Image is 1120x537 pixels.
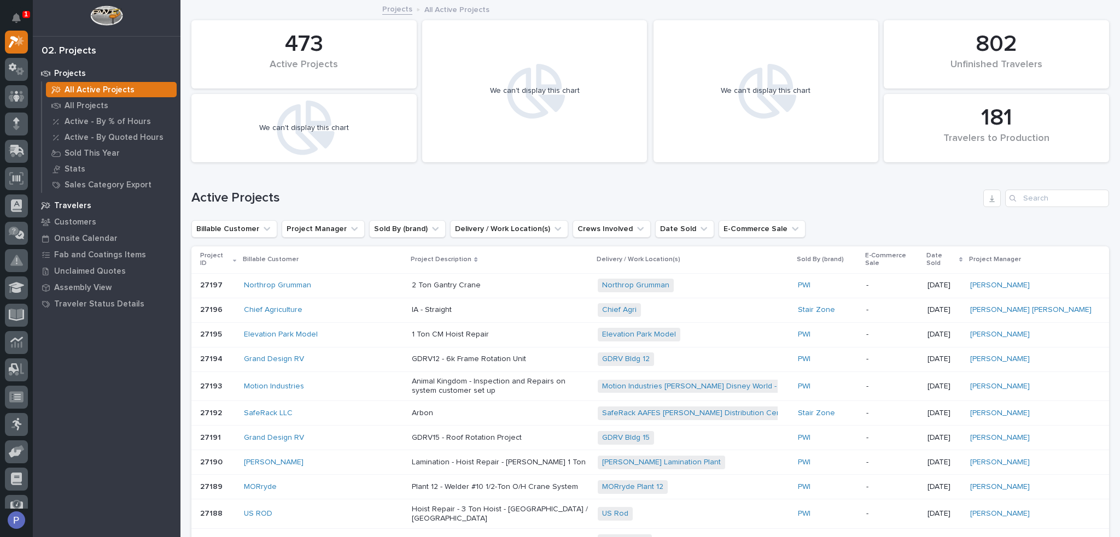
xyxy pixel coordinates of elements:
a: [PERSON_NAME] [970,482,1030,492]
p: All Active Projects [65,85,135,95]
p: - [866,458,919,467]
p: All Active Projects [424,3,489,15]
tr: 2719227192 SafeRack LLC ArbonSafeRack AAFES [PERSON_NAME] Distribution Center Stair Zone -[DATE][... [191,401,1109,426]
a: [PERSON_NAME] [970,509,1030,518]
p: GDRV15 - Roof Rotation Project [412,433,589,442]
h1: Active Projects [191,190,979,206]
a: [PERSON_NAME] Lamination Plant [602,458,721,467]
p: - [866,409,919,418]
p: 27195 [200,328,224,339]
button: Project Manager [282,220,365,238]
p: 1 [24,10,28,18]
a: US ROD [244,509,272,518]
a: Stats [42,161,180,176]
a: PWI [798,330,810,339]
p: Project ID [200,250,230,270]
p: [DATE] [927,355,961,364]
a: Assembly View [33,279,180,296]
a: MORryde Plant 12 [602,482,663,492]
p: 27196 [200,303,225,315]
p: Date Sold [926,250,956,270]
p: [DATE] [927,482,961,492]
div: We can't display this chart [490,86,580,96]
p: Travelers [54,201,91,211]
p: Active - By % of Hours [65,117,151,127]
tr: 2719527195 Elevation Park Model 1 Ton CM Hoist RepairElevation Park Model PWI -[DATE][PERSON_NAME] [191,322,1109,347]
p: 27190 [200,456,225,467]
a: PWI [798,509,810,518]
a: MORryde [244,482,277,492]
p: [DATE] [927,382,961,391]
a: All Projects [42,98,180,113]
p: [DATE] [927,281,961,290]
a: [PERSON_NAME] [970,281,1030,290]
p: All Projects [65,101,108,111]
a: Customers [33,214,180,230]
p: - [866,482,919,492]
p: - [866,382,919,391]
a: Northrop Grumman [244,281,311,290]
tr: 2718927189 MORryde Plant 12 - Welder #10 1/2-Ton O/H Crane SystemMORryde Plant 12 PWI -[DATE][PER... [191,475,1109,499]
tr: 2719727197 Northrop Grumman 2 Ton Gantry CraneNorthrop Grumman PWI -[DATE][PERSON_NAME] [191,273,1109,298]
a: GDRV Bldg 15 [602,433,650,442]
p: [DATE] [927,458,961,467]
tr: 2718827188 US ROD Hoist Repair - 3 Ton Hoist - [GEOGRAPHIC_DATA] / [GEOGRAPHIC_DATA]US Rod PWI -[... [191,499,1109,529]
a: Sales Category Export [42,177,180,192]
p: 27188 [200,507,225,518]
p: Sales Category Export [65,180,151,190]
a: [PERSON_NAME] [970,382,1030,391]
p: - [866,433,919,442]
p: 27197 [200,279,225,290]
p: Unclaimed Quotes [54,267,126,276]
p: - [866,509,919,518]
div: 02. Projects [42,45,96,57]
a: Projects [33,65,180,81]
a: All Active Projects [42,82,180,97]
a: GDRV Bldg 12 [602,355,650,364]
a: Sold This Year [42,145,180,161]
p: Project Manager [969,253,1021,265]
p: Sold This Year [65,149,120,158]
p: [DATE] [927,433,961,442]
a: [PERSON_NAME] [244,458,304,467]
tr: 2719027190 [PERSON_NAME] Lamination - Hoist Repair - [PERSON_NAME] 1 Ton[PERSON_NAME] Lamination ... [191,450,1109,475]
a: [PERSON_NAME] [970,330,1030,339]
button: Delivery / Work Location(s) [450,220,568,238]
a: SafeRack LLC [244,409,293,418]
p: 2 Ton Gantry Crane [412,281,589,290]
div: Travelers to Production [902,133,1090,156]
div: We can't display this chart [721,86,810,96]
p: - [866,355,919,364]
p: - [866,330,919,339]
a: Onsite Calendar [33,230,180,246]
a: Motion Industries [PERSON_NAME] Disney World - [GEOGRAPHIC_DATA] [602,382,854,391]
a: Northrop Grumman [602,281,669,290]
button: E-Commerce Sale [719,220,806,238]
a: Grand Design RV [244,355,304,364]
a: Chief Agriculture [244,305,302,315]
a: Projects [382,2,412,15]
a: PWI [798,355,810,364]
p: Sold By (brand) [797,253,844,265]
p: Traveler Status Details [54,299,144,309]
p: Customers [54,217,96,227]
div: Notifications1 [14,13,28,31]
p: IA - Straight [412,305,589,315]
button: Billable Customer [191,220,277,238]
a: [PERSON_NAME] [970,458,1030,467]
p: Plant 12 - Welder #10 1/2-Ton O/H Crane System [412,482,589,492]
a: Elevation Park Model [244,330,318,339]
a: Stair Zone [798,305,835,315]
p: 27192 [200,406,224,418]
a: Active - By % of Hours [42,114,180,129]
p: 27191 [200,431,223,442]
a: Chief Agri [602,305,637,315]
p: Assembly View [54,283,112,293]
div: 802 [902,31,1090,58]
p: Hoist Repair - 3 Ton Hoist - [GEOGRAPHIC_DATA] / [GEOGRAPHIC_DATA] [412,505,589,523]
div: Unfinished Travelers [902,59,1090,82]
p: Project Description [411,253,471,265]
div: Active Projects [210,59,398,82]
a: [PERSON_NAME] [PERSON_NAME] [970,305,1092,315]
p: Onsite Calendar [54,234,118,244]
